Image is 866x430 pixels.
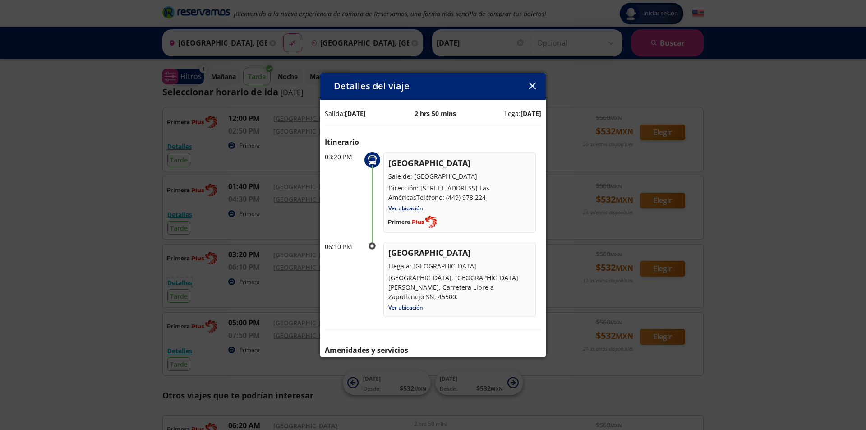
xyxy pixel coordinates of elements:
[325,345,541,356] p: Amenidades y servicios
[388,157,531,169] p: [GEOGRAPHIC_DATA]
[388,204,423,212] a: Ver ubicación
[325,109,366,118] p: Salida:
[521,109,541,118] b: [DATE]
[345,109,366,118] b: [DATE]
[415,109,456,118] p: 2 hrs 50 mins
[388,304,423,311] a: Ver ubicación
[325,242,361,251] p: 06:10 PM
[504,109,541,118] p: llega:
[388,216,437,228] img: Completo_color__1_.png
[334,79,410,93] p: Detalles del viaje
[388,261,531,271] p: Llega a: [GEOGRAPHIC_DATA]
[325,152,361,162] p: 03:20 PM
[388,183,531,202] p: Dirección: [STREET_ADDRESS] Las AméricasTeléfono: (449) 978 224
[388,171,531,181] p: Sale de: [GEOGRAPHIC_DATA]
[388,273,531,301] p: [GEOGRAPHIC_DATA], [GEOGRAPHIC_DATA][PERSON_NAME], Carretera Libre a Zapotlanejo SN, 45500.
[388,247,531,259] p: [GEOGRAPHIC_DATA]
[325,137,541,148] p: Itinerario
